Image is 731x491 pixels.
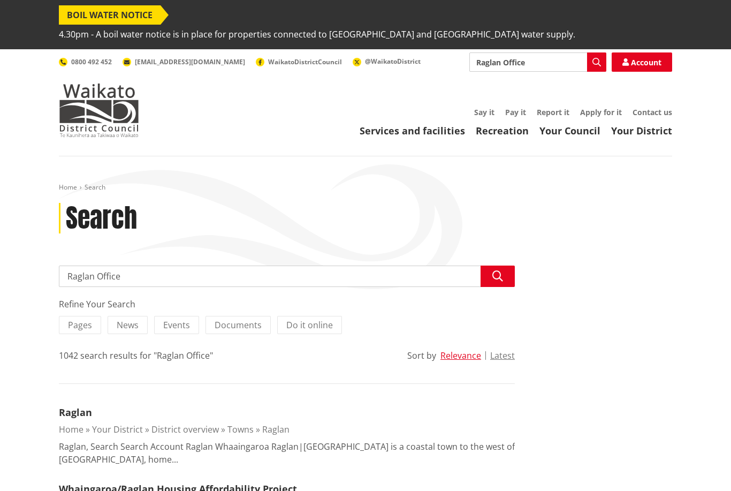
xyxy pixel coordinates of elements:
a: Pay it [505,107,526,117]
a: District overview [151,424,219,435]
h1: Search [66,203,137,234]
a: Apply for it [580,107,622,117]
button: Latest [490,351,515,360]
div: 1042 search results for "Raglan Office" [59,349,213,362]
span: WaikatoDistrictCouncil [268,57,342,66]
span: 0800 492 452 [71,57,112,66]
nav: breadcrumb [59,183,672,192]
span: BOIL WATER NOTICE [59,5,161,25]
a: WaikatoDistrictCouncil [256,57,342,66]
img: Waikato District Council - Te Kaunihera aa Takiwaa o Waikato [59,84,139,137]
a: Towns [227,424,254,435]
a: Raglan [59,406,92,419]
a: Account [612,52,672,72]
span: [EMAIL_ADDRESS][DOMAIN_NAME] [135,57,245,66]
a: 0800 492 452 [59,57,112,66]
span: 4.30pm - A boil water notice is in place for properties connected to [GEOGRAPHIC_DATA] and [GEOGR... [59,25,575,44]
span: Documents [215,319,262,331]
span: @WaikatoDistrict [365,57,421,66]
a: Recreation [476,124,529,137]
button: Relevance [440,351,481,360]
p: Raglan, Search Search Account Raglan Whaaingaroa Raglan|[GEOGRAPHIC_DATA] is a coastal town to th... [59,440,515,466]
input: Search input [59,266,515,287]
div: Sort by [407,349,436,362]
span: News [117,319,139,331]
span: Pages [68,319,92,331]
a: Your Council [539,124,600,137]
a: [EMAIL_ADDRESS][DOMAIN_NAME] [123,57,245,66]
span: Events [163,319,190,331]
a: @WaikatoDistrict [353,57,421,66]
span: Search [85,183,105,192]
a: Home [59,183,77,192]
a: Raglan [262,424,290,435]
a: Services and facilities [360,124,465,137]
a: Your District [92,424,143,435]
a: Home [59,424,83,435]
a: Your District [611,124,672,137]
div: Refine Your Search [59,298,515,311]
a: Contact us [633,107,672,117]
a: Report it [537,107,569,117]
span: Do it online [286,319,333,331]
a: Say it [474,107,494,117]
input: Search input [469,52,606,72]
